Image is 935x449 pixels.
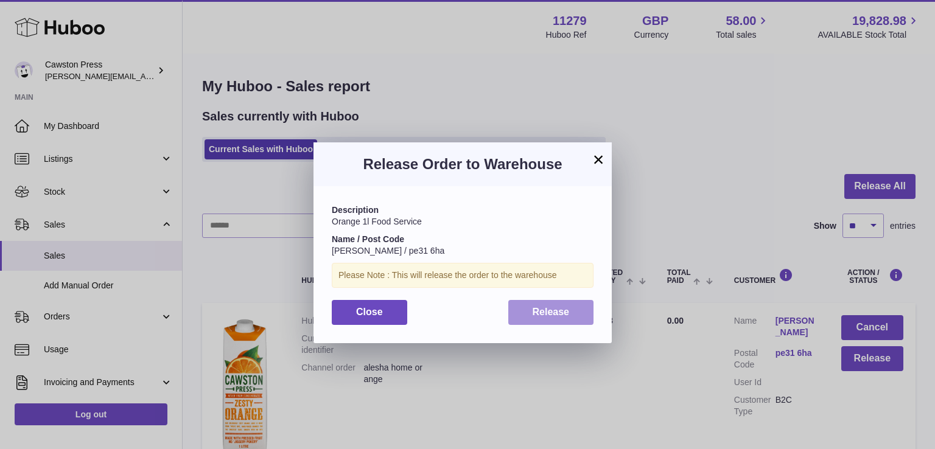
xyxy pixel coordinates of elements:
button: Release [508,300,594,325]
div: Please Note : This will release the order to the warehouse [332,263,594,288]
h3: Release Order to Warehouse [332,155,594,174]
span: Close [356,307,383,317]
span: [PERSON_NAME] / pe31 6ha [332,246,444,256]
span: Release [533,307,570,317]
strong: Description [332,205,379,215]
strong: Name / Post Code [332,234,404,244]
span: Orange 1l Food Service [332,217,422,226]
button: × [591,152,606,167]
button: Close [332,300,407,325]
